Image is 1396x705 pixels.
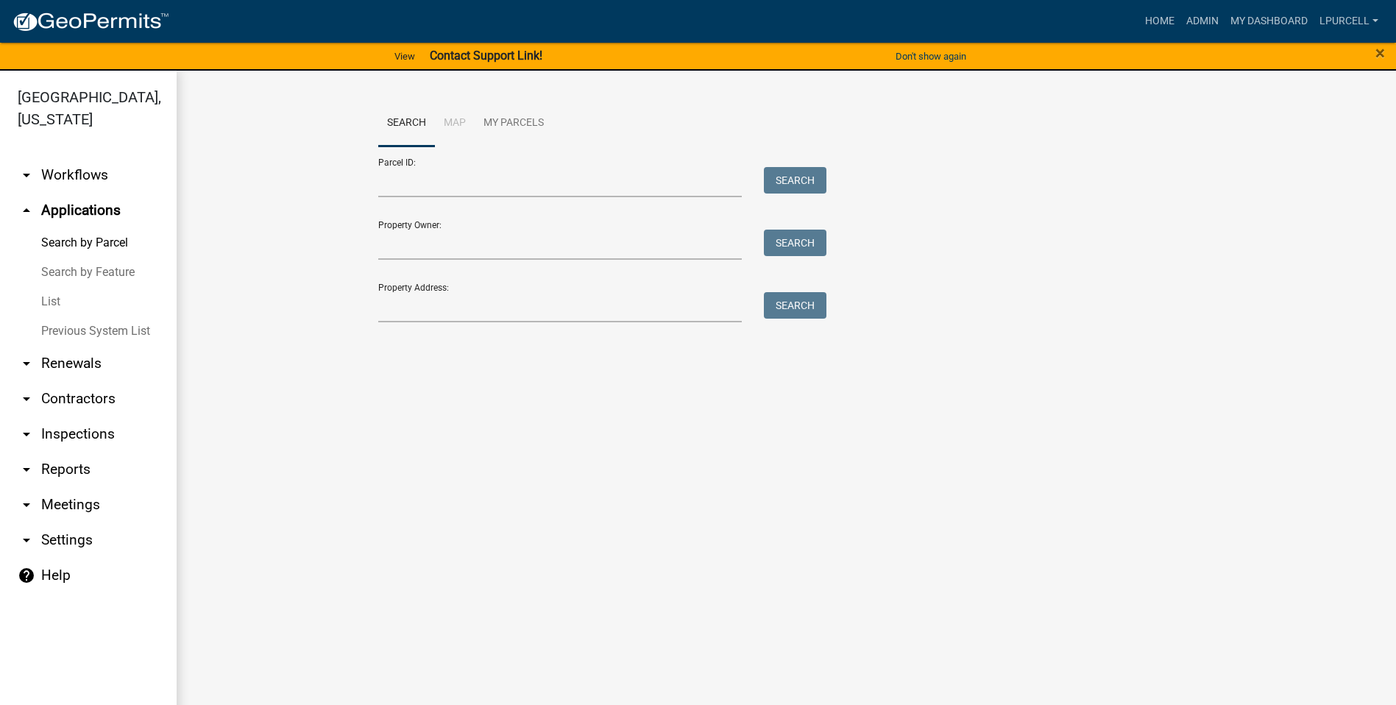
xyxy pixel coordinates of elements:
[18,166,35,184] i: arrow_drop_down
[1375,44,1385,62] button: Close
[18,461,35,478] i: arrow_drop_down
[378,100,435,147] a: Search
[18,425,35,443] i: arrow_drop_down
[18,390,35,408] i: arrow_drop_down
[430,49,542,63] strong: Contact Support Link!
[389,44,421,68] a: View
[1225,7,1314,35] a: My Dashboard
[475,100,553,147] a: My Parcels
[890,44,972,68] button: Don't show again
[1314,7,1384,35] a: lpurcell
[1375,43,1385,63] span: ×
[18,202,35,219] i: arrow_drop_up
[764,167,826,194] button: Search
[18,567,35,584] i: help
[18,496,35,514] i: arrow_drop_down
[1180,7,1225,35] a: Admin
[764,292,826,319] button: Search
[764,230,826,256] button: Search
[18,531,35,549] i: arrow_drop_down
[1139,7,1180,35] a: Home
[18,355,35,372] i: arrow_drop_down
